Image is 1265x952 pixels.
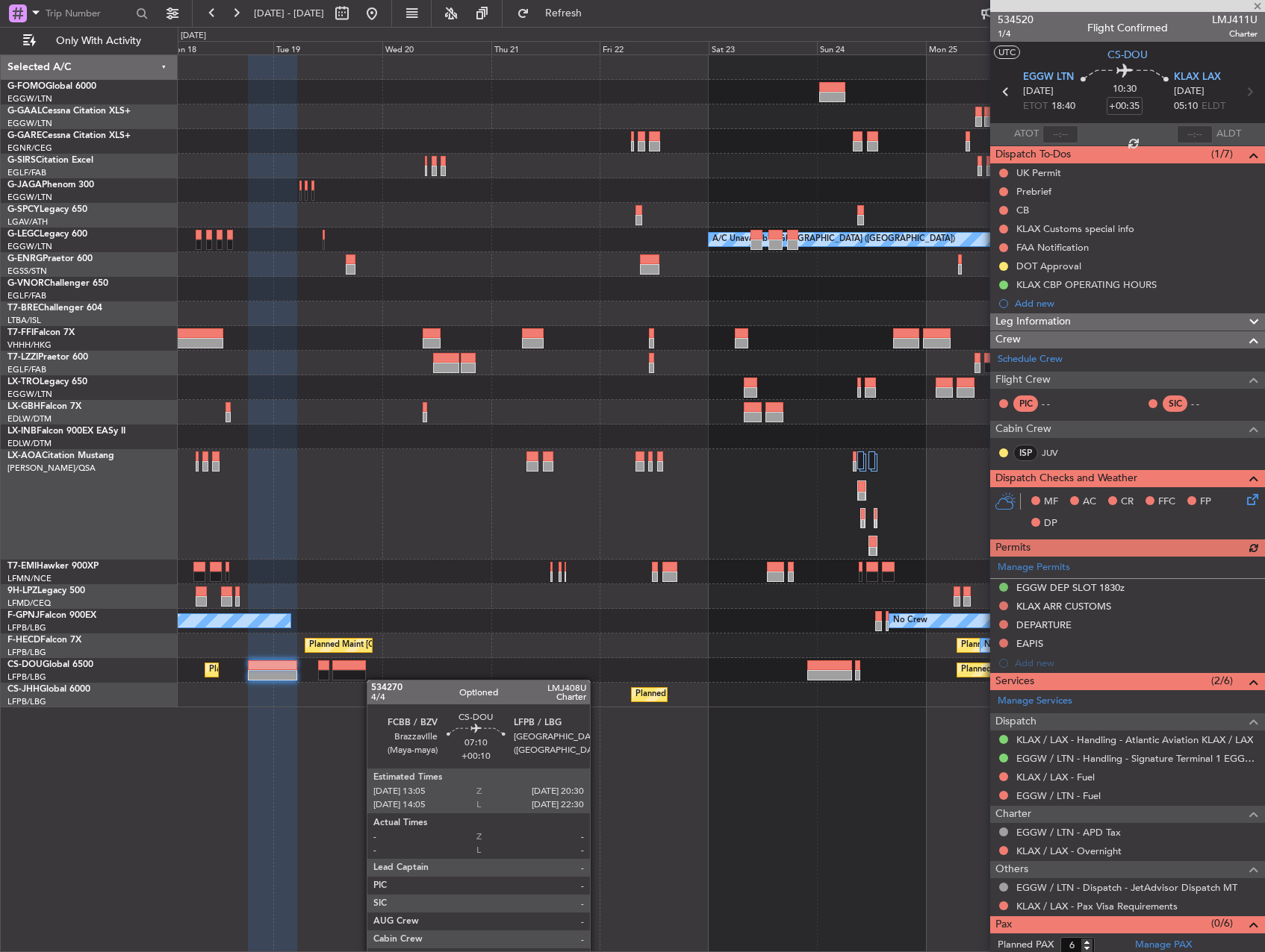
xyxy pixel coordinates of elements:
[7,205,87,214] a: G-SPCYLegacy 650
[7,611,96,620] a: F-GPNJFalcon 900EX
[7,205,40,214] span: G-SPCY
[7,438,52,449] a: EDLW/DTM
[16,29,162,53] button: Only With Activity
[1016,752,1258,765] a: EGGW / LTN - Handling - Signature Terminal 1 EGGW / LTN
[1016,185,1051,198] div: Prebrief
[7,611,40,620] span: F-GPNJ
[1016,789,1101,802] a: EGGW / LTN - Fuel
[1014,127,1039,142] span: ATOT
[7,647,46,658] a: LFPB/LBG
[961,634,1196,657] div: Planned Maint [GEOGRAPHIC_DATA] ([GEOGRAPHIC_DATA])
[7,660,43,669] span: CS-DOU
[817,41,926,54] div: Sun 24
[1211,673,1233,689] span: (2/6)
[1212,12,1258,28] span: LMJ411U
[995,372,1051,389] span: Flight Crew
[532,8,595,19] span: Refresh
[7,328,34,337] span: T7-FFI
[7,427,125,436] a: LX-INBFalcon 900EX EASy II
[998,28,1034,40] span: 1/4
[7,622,46,633] a: LFPB/LBG
[7,573,52,584] a: LFMN/NCE
[7,254,43,263] span: G-ENRG
[510,1,600,25] button: Refresh
[7,586,85,595] a: 9H-LPZLegacy 500
[7,230,40,239] span: G-LEGC
[1016,733,1253,746] a: KLAX / LAX - Handling - Atlantic Aviation KLAX / LAX
[995,806,1031,823] span: Charter
[7,93,52,104] a: EGGW/LTN
[600,41,709,54] div: Fri 22
[1044,516,1057,531] span: DP
[7,685,90,694] a: CS-JHHGlobal 6000
[165,41,274,54] div: Mon 18
[635,683,871,706] div: Planned Maint [GEOGRAPHIC_DATA] ([GEOGRAPHIC_DATA])
[893,610,927,632] div: No Crew
[1202,99,1225,114] span: ELDT
[7,364,46,375] a: EGLF/FAB
[181,30,206,43] div: [DATE]
[1016,260,1081,272] div: DOT Approval
[7,402,81,411] a: LX-GBHFalcon 7X
[382,41,491,54] div: Wed 20
[7,402,40,411] span: LX-GBH
[209,659,444,681] div: Planned Maint [GEOGRAPHIC_DATA] ([GEOGRAPHIC_DATA])
[7,279,108,288] a: G-VNORChallenger 650
[1211,915,1233,931] span: (0/6)
[1163,395,1187,412] div: SIC
[7,181,94,190] a: G-JAGAPhenom 300
[7,353,88,362] a: T7-LZZIPraetor 600
[7,671,46,683] a: LFPB/LBG
[1212,28,1258,40] span: Charter
[7,451,114,460] a: LX-AOACitation Mustang
[7,378,87,386] a: LX-TROLegacy 650
[7,107,42,116] span: G-GAAL
[1121,495,1134,510] span: CR
[46,2,131,25] input: Trip Number
[1174,99,1198,114] span: 05:10
[1042,446,1075,460] a: JUV
[7,353,38,362] span: T7-LZZI
[712,228,955,251] div: A/C Unavailable [GEOGRAPHIC_DATA] ([GEOGRAPHIC_DATA])
[7,266,47,277] a: EGSS/STN
[7,413,52,425] a: EDLW/DTM
[1211,146,1233,162] span: (1/7)
[1016,166,1061,179] div: UK Permit
[7,315,41,326] a: LTBA/ISL
[1016,845,1122,857] a: KLAX / LAX - Overnight
[1016,278,1157,291] div: KLAX CBP OPERATING HOURS
[995,713,1036,730] span: Dispatch
[1158,495,1175,510] span: FFC
[7,636,40,645] span: F-HECD
[995,861,1028,878] span: Others
[7,451,42,460] span: LX-AOA
[7,167,46,178] a: EGLF/FAB
[7,156,36,165] span: G-SIRS
[7,378,40,386] span: LX-TRO
[1023,70,1074,85] span: EGGW LTN
[7,230,87,239] a: G-LEGCLegacy 600
[7,562,99,571] a: T7-EMIHawker 900XP
[7,254,93,263] a: G-ENRGPraetor 600
[7,463,96,474] a: [PERSON_NAME]/QSA
[961,659,1196,681] div: Planned Maint [GEOGRAPHIC_DATA] ([GEOGRAPHIC_DATA])
[1023,99,1048,114] span: ETOT
[7,328,75,337] a: T7-FFIFalcon 7X
[1216,127,1241,142] span: ALDT
[1016,771,1095,783] a: KLAX / LAX - Fuel
[7,290,46,301] a: EGLF/FAB
[1044,495,1058,510] span: MF
[7,82,96,91] a: G-FOMOGlobal 6000
[254,7,324,20] span: [DATE] - [DATE]
[7,131,131,140] a: G-GARECessna Citation XLS+
[998,694,1072,709] a: Manage Services
[1042,397,1075,410] div: - -
[39,36,158,46] span: Only With Activity
[7,339,52,351] a: VHHH/HKG
[309,634,544,657] div: Planned Maint [GEOGRAPHIC_DATA] ([GEOGRAPHIC_DATA])
[995,421,1051,438] span: Cabin Crew
[7,143,52,154] a: EGNR/CEG
[273,41,382,54] div: Tue 19
[1083,495,1096,510] span: AC
[7,427,37,436] span: LX-INB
